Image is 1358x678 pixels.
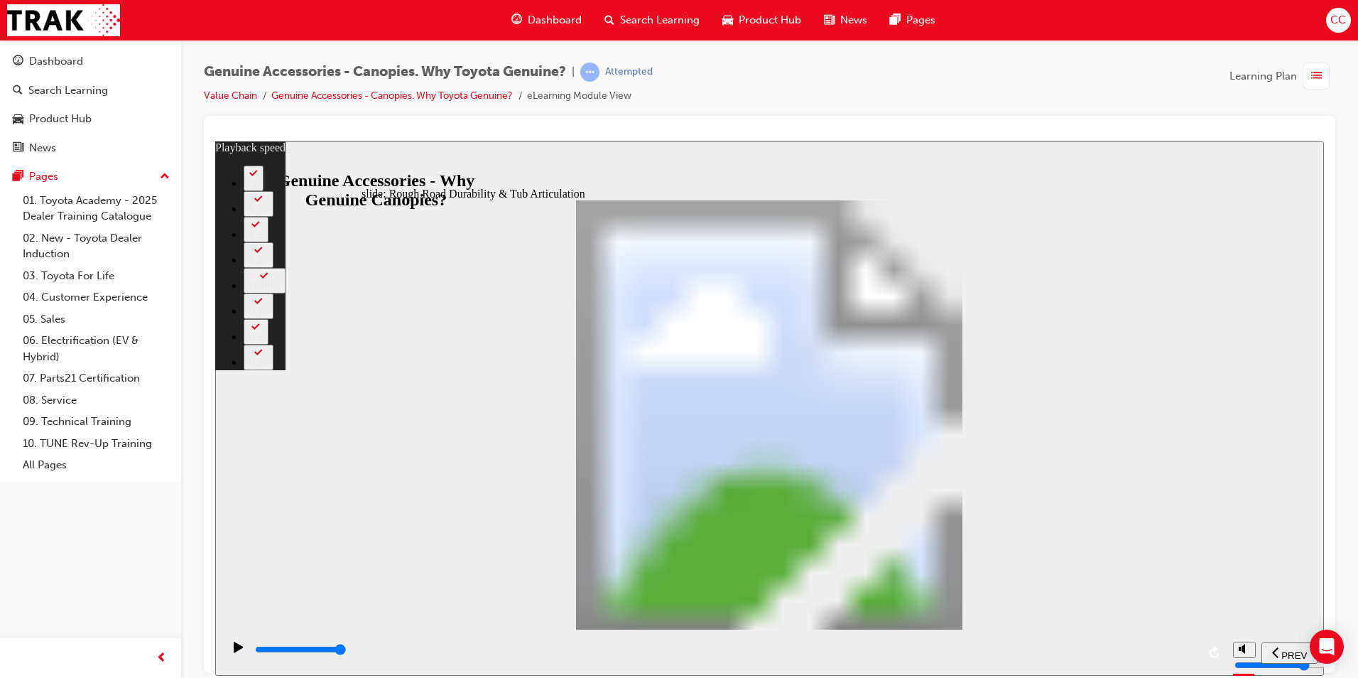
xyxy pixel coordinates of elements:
[40,502,131,514] input: slide progress
[527,88,631,104] li: eLearning Module View
[17,308,175,330] a: 05. Sales
[528,12,582,28] span: Dashboard
[156,650,167,667] span: prev-icon
[879,6,947,35] a: pages-iconPages
[29,168,58,185] div: Pages
[6,163,175,190] button: Pages
[17,265,175,287] a: 03. Toyota For Life
[204,90,257,102] a: Value Chain
[13,55,23,68] span: guage-icon
[28,24,48,50] button: 2
[6,135,175,161] a: News
[593,6,711,35] a: search-iconSearch Learning
[1046,488,1102,534] nav: slide navigation
[17,389,175,411] a: 08. Service
[13,85,23,97] span: search-icon
[604,11,614,29] span: search-icon
[1330,12,1346,28] span: CC
[1066,509,1092,520] span: PREV
[500,6,593,35] a: guage-iconDashboard
[29,111,92,127] div: Product Hub
[813,6,879,35] a: news-iconNews
[1018,500,1041,517] button: volume
[1019,518,1111,529] input: volume
[711,6,813,35] a: car-iconProduct Hub
[620,12,700,28] span: Search Learning
[6,45,175,163] button: DashboardSearch LearningProduct HubNews
[17,367,175,389] a: 07. Parts21 Certification
[17,330,175,367] a: 06. Electrification (EV & Hybrid)
[17,190,175,227] a: 01. Toyota Academy - 2025 Dealer Training Catalogue
[204,64,566,80] span: Genuine Accessories - Canopies. Why Toyota Genuine?
[34,37,43,48] div: 2
[17,411,175,433] a: 09. Technical Training
[739,12,801,28] span: Product Hub
[722,11,733,29] span: car-icon
[160,168,170,186] span: up-icon
[1229,68,1297,85] span: Learning Plan
[29,53,83,70] div: Dashboard
[840,12,867,28] span: News
[1311,68,1322,85] span: list-icon
[572,64,575,80] span: |
[6,106,175,132] a: Product Hub
[890,11,901,29] span: pages-icon
[17,433,175,455] a: 10. TUNE Rev-Up Training
[13,142,23,155] span: news-icon
[17,227,175,265] a: 02. New - Toyota Dealer Induction
[1326,8,1351,33] button: CC
[6,77,175,104] a: Search Learning
[271,90,513,102] a: Genuine Accessories - Canopies. Why Toyota Genuine?
[1046,501,1102,522] button: previous
[7,500,31,524] button: play/pause
[1018,488,1039,534] div: misc controls
[906,12,935,28] span: Pages
[17,286,175,308] a: 04. Customer Experience
[1229,63,1335,90] button: Learning Plan
[29,140,56,156] div: News
[28,82,108,99] div: Search Learning
[989,501,1011,522] button: replay
[1310,630,1344,664] div: Open Intercom Messenger
[511,11,522,29] span: guage-icon
[7,4,120,36] img: Trak
[6,48,175,75] a: Dashboard
[13,113,23,126] span: car-icon
[824,11,835,29] span: news-icon
[17,454,175,476] a: All Pages
[580,63,599,82] span: learningRecordVerb_ATTEMPT-icon
[13,171,23,183] span: pages-icon
[605,65,653,79] div: Attempted
[7,488,1011,534] div: playback controls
